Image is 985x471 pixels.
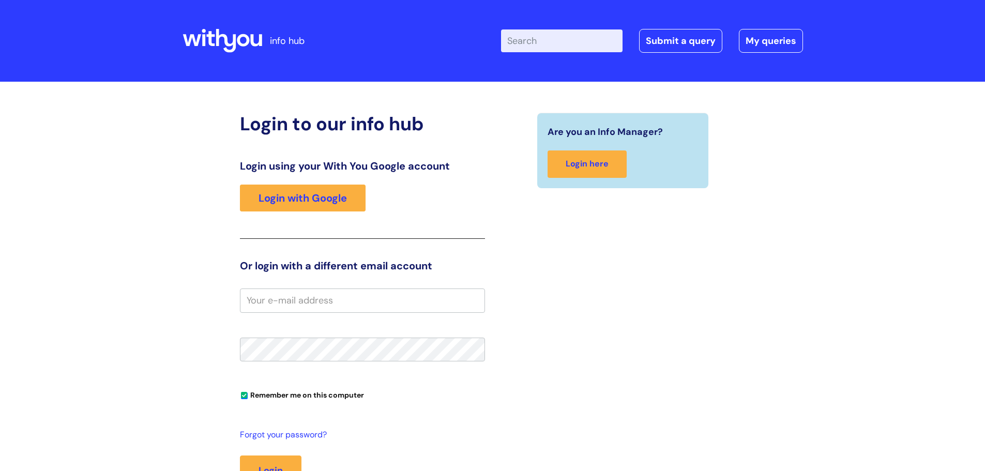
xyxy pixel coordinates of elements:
input: Remember me on this computer [241,392,248,399]
a: Forgot your password? [240,428,480,443]
a: Login here [548,150,627,178]
a: Login with Google [240,185,366,211]
a: My queries [739,29,803,53]
div: You can uncheck this option if you're logging in from a shared device [240,386,485,403]
h3: Or login with a different email account [240,260,485,272]
p: info hub [270,33,305,49]
h2: Login to our info hub [240,113,485,135]
h3: Login using your With You Google account [240,160,485,172]
a: Submit a query [639,29,722,53]
input: Search [501,29,623,52]
label: Remember me on this computer [240,388,364,400]
input: Your e-mail address [240,288,485,312]
span: Are you an Info Manager? [548,124,663,140]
